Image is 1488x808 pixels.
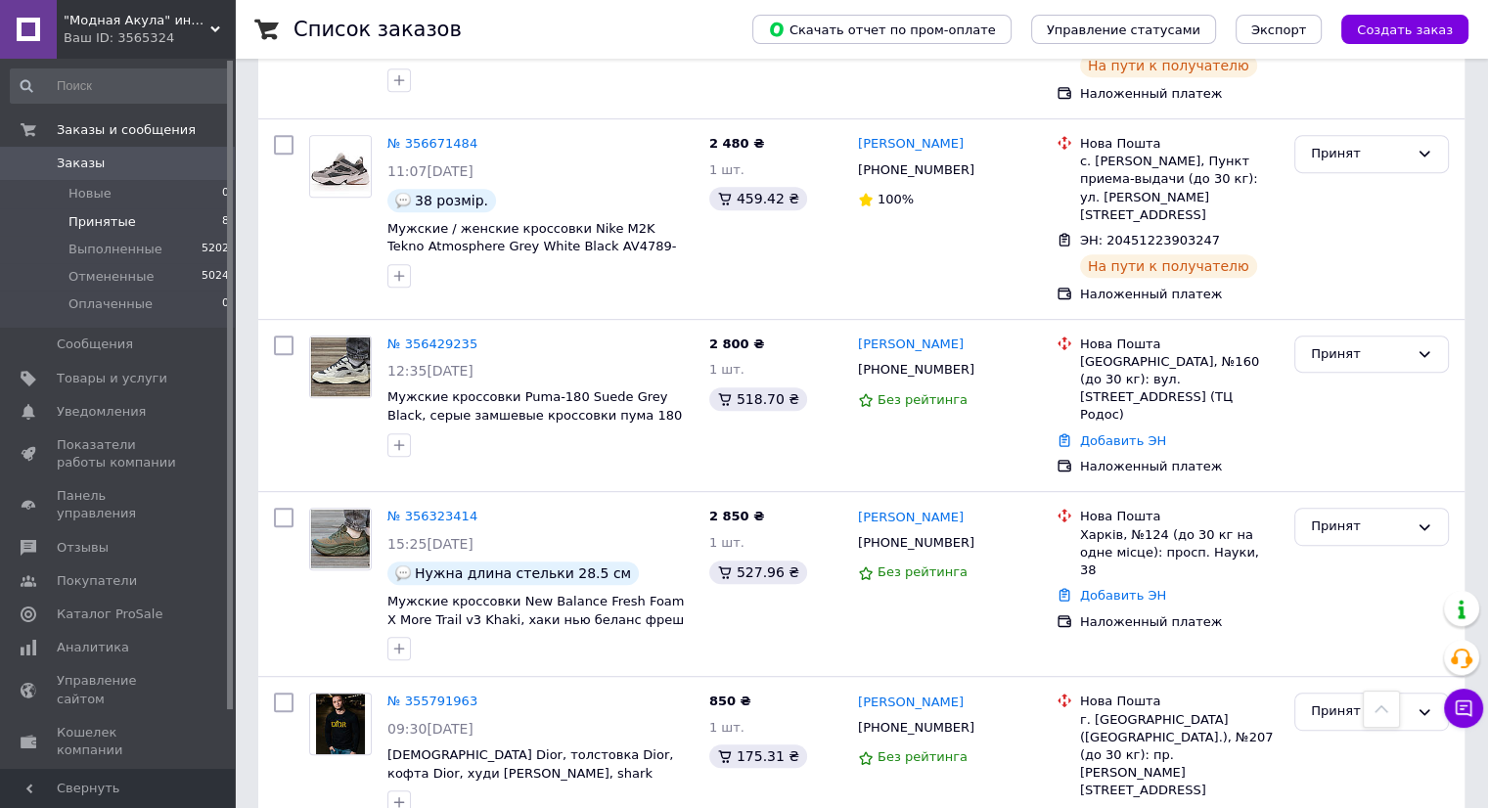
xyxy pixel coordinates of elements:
[310,136,371,197] img: Фото товару
[1341,15,1468,44] button: Создать заказ
[1080,526,1279,580] div: Харків, №124 (до 30 кг на одне місце): просп. Науки, 38
[709,744,807,768] div: 175.31 ₴
[709,694,751,708] span: 850 ₴
[1311,516,1409,537] div: Принят
[709,136,764,151] span: 2 480 ₴
[709,187,807,210] div: 459.42 ₴
[1080,286,1279,303] div: Наложенный платеж
[878,392,968,407] span: Без рейтинга
[709,387,807,411] div: 518.70 ₴
[1047,22,1200,37] span: Управление статусами
[1311,144,1409,164] div: Принят
[1080,458,1279,475] div: Наложенный платеж
[395,193,411,208] img: :speech_balloon:
[1080,254,1257,278] div: На пути к получателю
[709,337,764,351] span: 2 800 ₴
[57,724,181,759] span: Кошелек компании
[1311,701,1409,722] div: Принят
[858,509,964,527] a: [PERSON_NAME]
[387,694,477,708] a: № 355791963
[878,749,968,764] span: Без рейтинга
[854,530,978,556] div: [PHONE_NUMBER]
[64,29,235,47] div: Ваш ID: 3565324
[1080,433,1166,448] a: Добавить ЭН
[858,694,964,712] a: [PERSON_NAME]
[415,565,631,581] span: Нужна длина стельки 28.5 см
[387,536,473,552] span: 15:25[DATE]
[415,193,488,208] span: 38 розмір.
[57,436,181,471] span: Показатели работы компании
[878,564,968,579] span: Без рейтинга
[709,162,744,177] span: 1 шт.
[387,509,477,523] a: № 356323414
[316,694,365,754] img: Фото товару
[854,357,978,382] div: [PHONE_NUMBER]
[57,639,129,656] span: Аналитика
[68,241,162,258] span: Выполненные
[1080,135,1279,153] div: Нова Пошта
[57,572,137,590] span: Покупатели
[387,136,477,151] a: № 356671484
[57,403,146,421] span: Уведомления
[854,157,978,183] div: [PHONE_NUMBER]
[858,336,964,354] a: [PERSON_NAME]
[1080,233,1220,247] span: ЭН: 20451223903247
[222,213,229,231] span: 8
[10,68,231,104] input: Поиск
[310,337,371,397] img: Фото товару
[1031,15,1216,44] button: Управление статусами
[387,389,682,440] a: Мужские кроссовки Puma-180 Suede Grey Black, серые замшевые кроссовки пума 180 shark
[57,336,133,353] span: Сообщения
[57,672,181,707] span: Управление сайтом
[68,213,136,231] span: Принятые
[1080,353,1279,425] div: [GEOGRAPHIC_DATA], №160 (до 30 кг): вул. [STREET_ADDRESS] (ТЦ Родос)
[68,268,154,286] span: Отмененные
[709,509,764,523] span: 2 850 ₴
[64,12,210,29] span: "Модная Акула" интернет магазин одежды и обуви
[387,163,473,179] span: 11:07[DATE]
[57,370,167,387] span: Товары и услуги
[1444,689,1483,728] button: Чат с покупателем
[1251,22,1306,37] span: Экспорт
[1080,613,1279,631] div: Наложенный платеж
[709,535,744,550] span: 1 шт.
[1322,22,1468,36] a: Создать заказ
[1080,711,1279,800] div: г. [GEOGRAPHIC_DATA] ([GEOGRAPHIC_DATA].), №207 (до 30 кг): пр. [PERSON_NAME][STREET_ADDRESS]
[309,508,372,570] a: Фото товару
[309,336,372,398] a: Фото товару
[387,221,676,272] a: Мужские / женские кроссовки Nike M2K Tekno Atmosphere Grey White Black AV4789-007, серые найк м2к...
[387,337,477,351] a: № 356429235
[309,135,372,198] a: Фото товару
[57,487,181,522] span: Панель управления
[57,606,162,623] span: Каталог ProSale
[68,185,112,202] span: Новые
[68,295,153,313] span: Оплаченные
[387,594,684,645] span: Мужские кроссовки New Balance Fresh Foam X More Trail v3 Khaki, хаки нью беланс фреш фоам трейл N...
[1357,22,1453,37] span: Создать заказ
[57,155,105,172] span: Заказы
[387,747,673,781] a: [DEMOGRAPHIC_DATA] Dior, толстовка Dior, кофта Dior, худи [PERSON_NAME], shark
[1080,85,1279,103] div: Наложенный платеж
[222,185,229,202] span: 0
[858,135,964,154] a: [PERSON_NAME]
[202,268,229,286] span: 5024
[1080,336,1279,353] div: Нова Пошта
[1311,344,1409,365] div: Принят
[878,192,914,206] span: 100%
[709,720,744,735] span: 1 шт.
[57,539,109,557] span: Отзывы
[854,715,978,741] div: [PHONE_NUMBER]
[395,565,411,581] img: :speech_balloon:
[768,21,996,38] span: Скачать отчет по пром-оплате
[387,721,473,737] span: 09:30[DATE]
[1236,15,1322,44] button: Экспорт
[309,693,372,755] a: Фото товару
[709,561,807,584] div: 527.96 ₴
[1080,693,1279,710] div: Нова Пошта
[222,295,229,313] span: 0
[1080,508,1279,525] div: Нова Пошта
[387,363,473,379] span: 12:35[DATE]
